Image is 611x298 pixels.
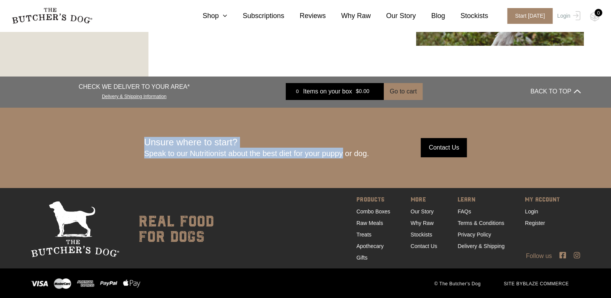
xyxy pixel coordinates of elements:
a: FAQs [458,208,471,215]
p: CHECK WE DELIVER TO YOUR AREA* [78,82,190,92]
span: PRODUCTS [356,195,390,206]
a: Terms & Conditions [458,220,504,226]
a: Our Story [371,11,416,21]
a: Contact Us [411,243,437,249]
span: Start [DATE] [507,8,553,24]
a: Why Raw [411,220,434,226]
a: Gifts [356,255,368,261]
a: Login [525,208,538,215]
a: Shop [187,11,227,21]
div: 0 [594,9,602,17]
div: real food for dogs [131,201,214,257]
a: Combo Boxes [356,208,390,215]
input: Contact Us [421,138,467,157]
a: Why Raw [326,11,371,21]
img: TBD_Cart-Empty.png [590,12,599,22]
button: BACK TO TOP [530,82,580,101]
a: Privacy Policy [458,231,491,238]
a: Delivery & Shipping Information [102,92,166,99]
a: BLAZE COMMERCE [523,281,569,286]
a: Blog [416,11,445,21]
a: Start [DATE] [499,8,555,24]
button: Go to cart [384,83,422,100]
div: 0 [291,88,303,95]
a: Our Story [411,208,434,215]
a: 0 Items on your box $0.00 [286,83,384,100]
a: Stockists [411,231,432,238]
a: Subscriptions [227,11,284,21]
a: Raw Meals [356,220,383,226]
span: $ [356,88,359,94]
span: MY ACCOUNT [525,195,560,206]
a: Treats [356,231,371,238]
a: Register [525,220,545,226]
span: MORE [411,195,437,206]
bdi: 0.00 [356,88,369,94]
span: © The Butcher's Dog [423,280,492,287]
span: LEARN [458,195,504,206]
a: Apothecary [356,243,384,249]
a: Reviews [284,11,326,21]
span: Speak to our Nutritionist about the best diet for your puppy or dog. [144,149,369,158]
div: Unsure where to start? [144,137,369,158]
span: Items on your box [303,87,352,96]
a: Login [555,8,580,24]
a: Delivery & Shipping [458,243,504,249]
a: Stockists [445,11,488,21]
span: SITE BY [492,280,580,287]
